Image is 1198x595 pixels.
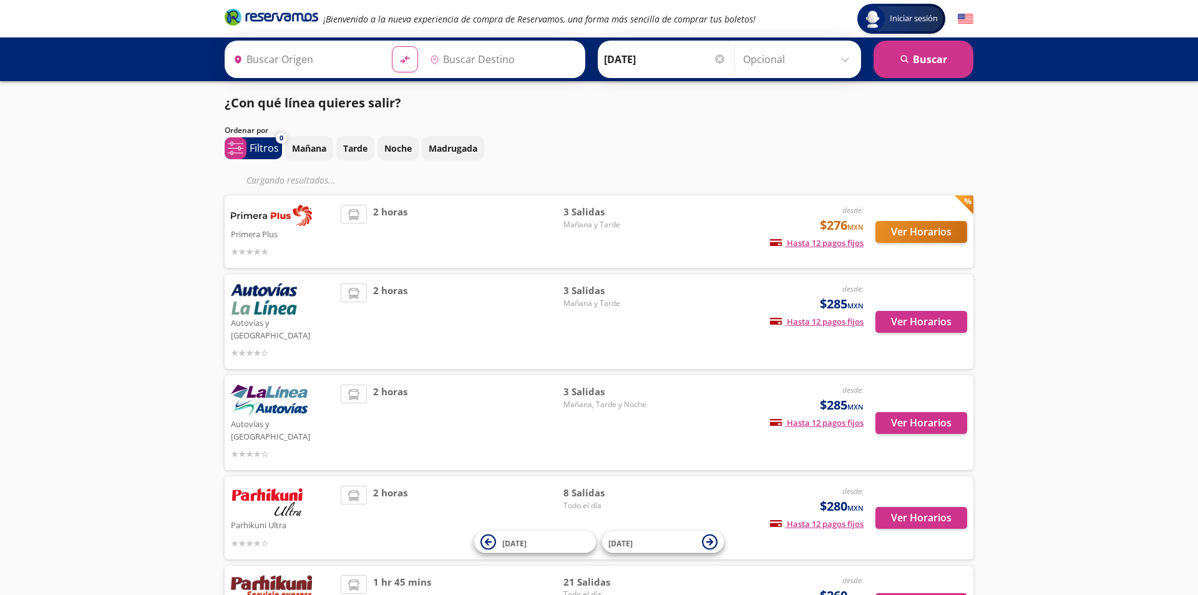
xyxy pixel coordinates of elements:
[770,316,864,327] span: Hasta 12 pagos fijos
[225,94,401,112] p: ¿Con qué línea quieres salir?
[847,301,864,310] small: MXN
[875,507,967,529] button: Ver Horarios
[377,136,419,160] button: Noche
[422,136,484,160] button: Madrugada
[373,486,407,550] span: 2 horas
[425,44,578,75] input: Buscar Destino
[563,283,651,298] span: 3 Salidas
[770,237,864,248] span: Hasta 12 pagos fijos
[563,486,651,500] span: 8 Salidas
[384,142,412,155] p: Noche
[842,575,864,586] em: desde:
[847,503,864,513] small: MXN
[874,41,973,78] button: Buscar
[336,136,374,160] button: Tarde
[820,396,864,415] span: $285
[323,13,756,25] em: ¡Bienvenido a la nueva experiencia de compra de Reservamos, una forma más sencilla de comprar tus...
[743,44,855,75] input: Opcional
[563,385,651,399] span: 3 Salidas
[231,283,297,315] img: Autovías y La Línea
[474,531,596,553] button: [DATE]
[292,142,326,155] p: Mañana
[563,575,651,589] span: 21 Salidas
[285,136,333,160] button: Mañana
[875,311,967,333] button: Ver Horarios
[343,142,368,155] p: Tarde
[842,283,864,294] em: desde:
[373,385,407,461] span: 2 horas
[875,412,967,434] button: Ver Horarios
[842,486,864,496] em: desde:
[225,7,318,30] a: Brand Logo
[563,205,651,219] span: 3 Salidas
[373,205,407,258] span: 2 horas
[820,295,864,313] span: $285
[429,142,477,155] p: Madrugada
[250,140,279,155] p: Filtros
[602,531,724,553] button: [DATE]
[847,402,864,411] small: MXN
[231,205,312,226] img: Primera Plus
[225,125,268,136] p: Ordenar por
[820,216,864,235] span: $276
[770,518,864,529] span: Hasta 12 pagos fijos
[280,133,283,144] span: 0
[885,12,943,25] span: Iniciar sesión
[231,385,308,416] img: Autovías y La Línea
[563,500,651,511] span: Todo el día
[958,11,973,27] button: English
[604,44,726,75] input: Elegir Fecha
[842,385,864,395] em: desde:
[225,137,282,159] button: 0Filtros
[563,399,651,410] span: Mañana, Tarde y Noche
[231,486,303,517] img: Parhikuni Ultra
[231,517,334,532] p: Parhikuni Ultra
[231,226,334,241] p: Primera Plus
[502,538,527,548] span: [DATE]
[820,497,864,516] span: $280
[563,219,651,230] span: Mañana y Tarde
[770,417,864,428] span: Hasta 12 pagos fijos
[875,221,967,243] button: Ver Horarios
[847,222,864,232] small: MXN
[225,7,318,26] i: Brand Logo
[246,174,336,186] em: Cargando resultados ...
[563,298,651,309] span: Mañana y Tarde
[608,538,633,548] span: [DATE]
[231,416,334,443] p: Autovías y [GEOGRAPHIC_DATA]
[228,44,382,75] input: Buscar Origen
[231,315,334,342] p: Autovías y [GEOGRAPHIC_DATA]
[373,283,407,360] span: 2 horas
[842,205,864,215] em: desde:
